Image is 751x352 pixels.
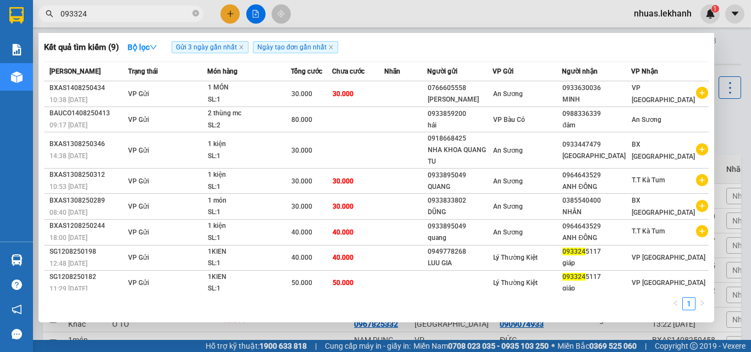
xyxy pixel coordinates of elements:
[208,271,290,283] div: 1KIEN
[291,228,312,236] span: 40.000
[291,68,322,75] span: Tổng cước
[428,144,492,167] div: NHA KHOA QUANG TU
[672,300,679,306] span: left
[632,279,705,287] span: VP [GEOGRAPHIC_DATA]
[631,68,658,75] span: VP Nhận
[207,68,238,75] span: Món hàng
[208,120,290,132] div: SL: 2
[49,209,87,216] span: 08:40 [DATE]
[12,280,22,290] span: question-circle
[328,44,334,50] span: close
[632,227,665,235] span: T.T Kà Tum
[128,116,149,124] span: VP Gửi
[562,108,631,120] div: 0988336339
[208,169,290,181] div: 1 kiện
[428,221,492,232] div: 0933895049
[49,138,125,150] div: BXAS1308250346
[128,279,149,287] span: VP Gửi
[632,84,695,104] span: VP [GEOGRAPHIC_DATA]
[208,94,290,106] div: SL: 1
[208,108,290,120] div: 2 thùng mc
[493,228,523,236] span: An Sương
[49,82,125,94] div: BXAS1408250434
[208,258,290,270] div: SL: 1
[11,71,23,83] img: warehouse-icon
[128,147,149,154] span: VP Gửi
[333,177,354,185] span: 30.000
[12,329,22,339] span: message
[696,174,708,186] span: plus-circle
[428,195,492,206] div: 0933833802
[562,170,631,181] div: 0964643529
[562,139,631,150] div: 0933447479
[49,121,87,129] span: 09:17 [DATE]
[493,147,523,154] span: An Sương
[333,254,354,261] span: 40.000
[333,228,354,236] span: 40.000
[493,68,513,75] span: VP Gửi
[562,82,631,94] div: 0933630036
[632,176,665,184] span: T.T Kà Tum
[192,10,199,16] span: close-circle
[682,297,695,310] li: 1
[493,116,525,124] span: VP Bàu Cỏ
[699,300,705,306] span: right
[11,254,23,266] img: warehouse-icon
[493,90,523,98] span: An Sương
[128,228,149,236] span: VP Gửi
[493,279,538,287] span: Lý Thường Kiệt
[208,206,290,219] div: SL: 1
[683,298,695,310] a: 1
[428,246,492,258] div: 0949778268
[208,232,290,244] div: SL: 1
[49,152,87,160] span: 14:38 [DATE]
[119,38,166,56] button: Bộ lọcdown
[695,297,709,310] button: right
[493,177,523,185] span: An Sương
[562,283,631,294] div: giáp
[428,181,492,193] div: QUANG
[428,120,492,131] div: hải
[428,133,492,144] div: 0918668425
[172,41,249,53] span: Gửi 3 ngày gần nhất
[562,94,631,105] div: MINH
[562,221,631,232] div: 0964643529
[696,225,708,237] span: plus-circle
[562,273,586,281] span: 093324
[60,8,190,20] input: Tìm tên, số ĐT hoặc mã đơn
[333,279,354,287] span: 50.000
[562,195,631,206] div: 0385540400
[669,297,682,310] li: Previous Page
[493,203,523,210] span: An Sương
[49,195,125,206] div: BXAS1308250289
[46,10,53,18] span: search
[428,206,492,218] div: DŨNG
[49,68,101,75] span: [PERSON_NAME]
[562,246,631,258] div: 5117
[9,7,24,24] img: logo-vxr
[493,254,538,261] span: Lý Thường Kiệt
[208,150,290,163] div: SL: 1
[291,203,312,210] span: 30.000
[291,90,312,98] span: 30.000
[192,9,199,19] span: close-circle
[428,232,492,244] div: quang
[253,41,338,53] span: Ngày tạo đơn gần nhất
[562,120,631,131] div: đảm
[291,177,312,185] span: 30.000
[128,43,157,52] strong: Bộ lọc
[49,169,125,181] div: BXAS1308250312
[696,143,708,155] span: plus-circle
[150,43,157,51] span: down
[208,181,290,193] div: SL: 1
[128,177,149,185] span: VP Gửi
[562,181,631,193] div: ANH ĐÔNG
[208,82,290,94] div: 1 MÓN
[632,141,695,160] span: BX [GEOGRAPHIC_DATA]
[49,246,125,258] div: SG1208250198
[291,147,312,154] span: 30.000
[49,183,87,191] span: 10:53 [DATE]
[49,220,125,232] div: BXAS1208250244
[128,203,149,210] span: VP Gửi
[208,138,290,150] div: 1 kiện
